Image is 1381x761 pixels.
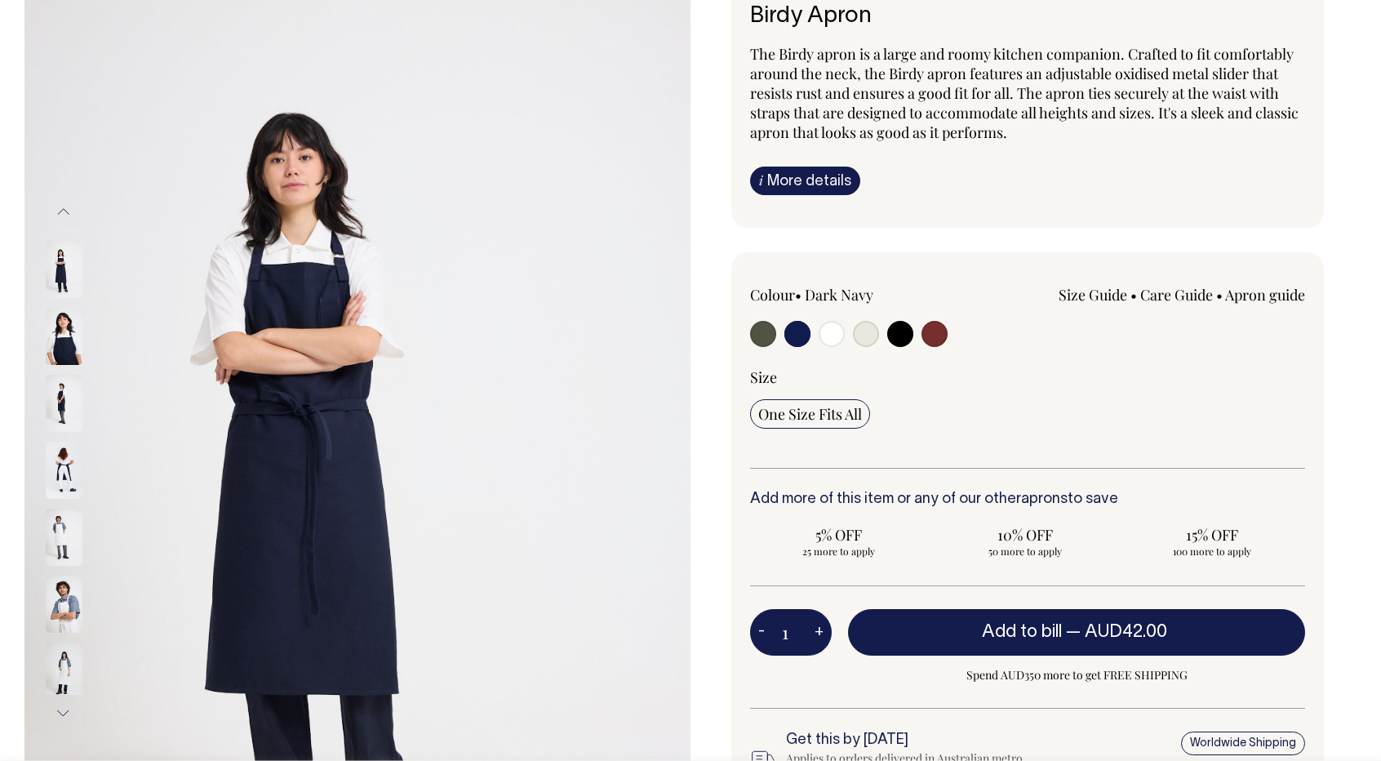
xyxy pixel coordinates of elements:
[786,732,1053,749] h6: Get this by [DATE]
[46,509,82,566] img: off-white
[937,520,1114,563] input: 10% OFF 50 more to apply
[758,404,862,424] span: One Size Fits All
[945,545,1106,558] span: 50 more to apply
[750,367,1305,387] div: Size
[750,44,1299,142] span: The Birdy apron is a large and roomy kitchen companion. Crafted to fit comfortably around the nec...
[848,665,1305,685] span: Spend AUD350 more to get FREE SHIPPING
[46,576,82,633] img: off-white
[945,525,1106,545] span: 10% OFF
[759,171,763,189] span: i
[1131,545,1292,558] span: 100 more to apply
[1066,624,1171,640] span: —
[848,609,1305,655] button: Add to bill —AUD42.00
[46,375,82,432] img: dark-navy
[1131,525,1292,545] span: 15% OFF
[750,520,927,563] input: 5% OFF 25 more to apply
[46,643,82,700] img: off-white
[1085,624,1167,640] span: AUD42.00
[1225,285,1305,305] a: Apron guide
[46,442,82,499] img: dark-navy
[750,492,1305,508] h6: Add more of this item or any of our other to save
[795,285,802,305] span: •
[51,194,76,230] button: Previous
[806,616,832,649] button: +
[750,167,860,195] a: iMore details
[805,285,873,305] label: Dark Navy
[750,616,773,649] button: -
[46,308,82,365] img: dark-navy
[1123,520,1300,563] input: 15% OFF 100 more to apply
[46,241,82,298] img: dark-navy
[758,545,919,558] span: 25 more to apply
[51,695,76,732] button: Next
[1130,285,1137,305] span: •
[750,4,1305,29] h6: Birdy Apron
[1140,285,1213,305] a: Care Guide
[1059,285,1127,305] a: Size Guide
[1021,492,1068,506] a: aprons
[750,399,870,429] input: One Size Fits All
[758,525,919,545] span: 5% OFF
[750,285,972,305] div: Colour
[1216,285,1223,305] span: •
[982,624,1062,640] span: Add to bill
